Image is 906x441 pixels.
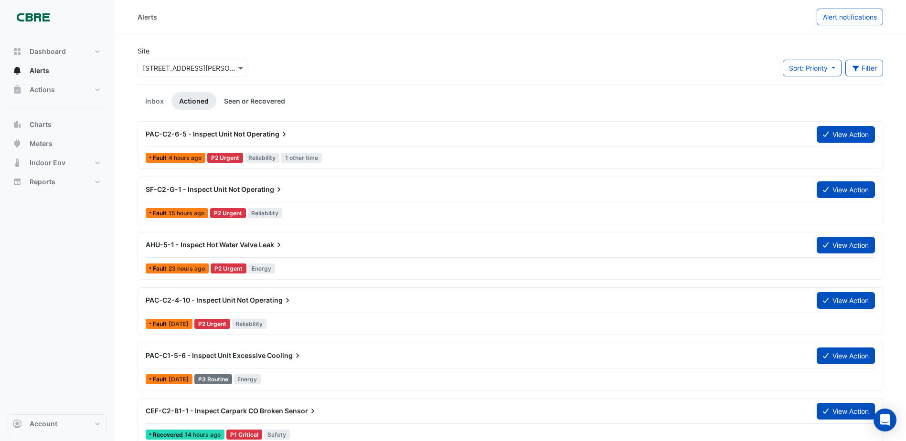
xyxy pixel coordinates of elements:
[789,64,828,72] span: Sort: Priority
[8,134,107,153] button: Meters
[146,296,248,304] span: PAC-C2-4-10 - Inspect Unit Not
[12,47,22,56] app-icon: Dashboard
[285,406,318,416] span: Sensor
[8,153,107,172] button: Indoor Env
[138,46,149,56] label: Site
[169,320,189,327] span: Thu 11-Sep-2025 16:45 AEST
[169,265,205,272] span: Tue 23-Sep-2025 09:45 AEST
[248,208,283,218] span: Reliability
[12,85,22,94] app-icon: Actions
[216,92,293,110] a: Seen or Recovered
[153,210,169,216] span: Fault
[12,66,22,75] app-icon: Alerts
[8,80,107,99] button: Actions
[146,130,245,138] span: PAC-C2-6-5 - Inspect Unit Not
[248,263,276,273] span: Energy
[169,154,202,161] span: Wed 24-Sep-2025 05:30 AEST
[146,407,283,415] span: CEF-C2-B1-1 - Inspect Carpark CO Broken
[817,9,883,25] button: Alert notifications
[30,158,65,168] span: Indoor Env
[232,319,267,329] span: Reliability
[246,129,289,139] span: Operating
[259,240,284,250] span: Leak
[210,208,246,218] div: P2 Urgent
[138,12,157,22] div: Alerts
[8,115,107,134] button: Charts
[8,42,107,61] button: Dashboard
[153,432,185,438] span: Recovered
[226,430,262,440] div: P1 Critical
[207,153,243,163] div: P2 Urgent
[234,374,261,384] span: Energy
[817,126,875,143] button: View Action
[267,351,302,360] span: Cooling
[12,139,22,148] app-icon: Meters
[241,185,284,194] span: Operating
[823,13,877,21] span: Alert notifications
[169,210,204,217] span: Tue 23-Sep-2025 18:15 AEST
[8,414,107,433] button: Account
[12,177,22,187] app-icon: Reports
[146,351,266,359] span: PAC-C1-5-6 - Inspect Unit Excessive
[153,266,169,272] span: Fault
[185,431,221,438] span: Tue 23-Sep-2025 19:15 AEST
[12,120,22,129] app-icon: Charts
[817,403,875,420] button: View Action
[194,374,232,384] div: P3 Routine
[783,60,842,76] button: Sort: Priority
[30,419,57,429] span: Account
[171,92,216,110] a: Actioned
[30,139,53,148] span: Meters
[146,185,240,193] span: SF-C2-G-1 - Inspect Unit Not
[845,60,884,76] button: Filter
[169,376,189,383] span: Thu 31-Jul-2025 08:00 AEST
[211,263,246,273] div: P2 Urgent
[817,237,875,253] button: View Action
[153,155,169,161] span: Fault
[30,177,55,187] span: Reports
[817,347,875,364] button: View Action
[264,430,290,440] span: Safety
[874,409,896,431] div: Open Intercom Messenger
[30,47,66,56] span: Dashboard
[12,158,22,168] app-icon: Indoor Env
[153,321,169,327] span: Fault
[245,153,280,163] span: Reliability
[8,61,107,80] button: Alerts
[8,172,107,191] button: Reports
[138,92,171,110] a: Inbox
[281,153,322,163] span: 1 other time
[30,120,52,129] span: Charts
[817,181,875,198] button: View Action
[11,8,54,27] img: Company Logo
[194,319,230,329] div: P2 Urgent
[153,377,169,382] span: Fault
[817,292,875,309] button: View Action
[30,85,55,94] span: Actions
[250,295,292,305] span: Operating
[146,241,257,249] span: AHU-5-1 - Inspect Hot Water Valve
[30,66,49,75] span: Alerts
